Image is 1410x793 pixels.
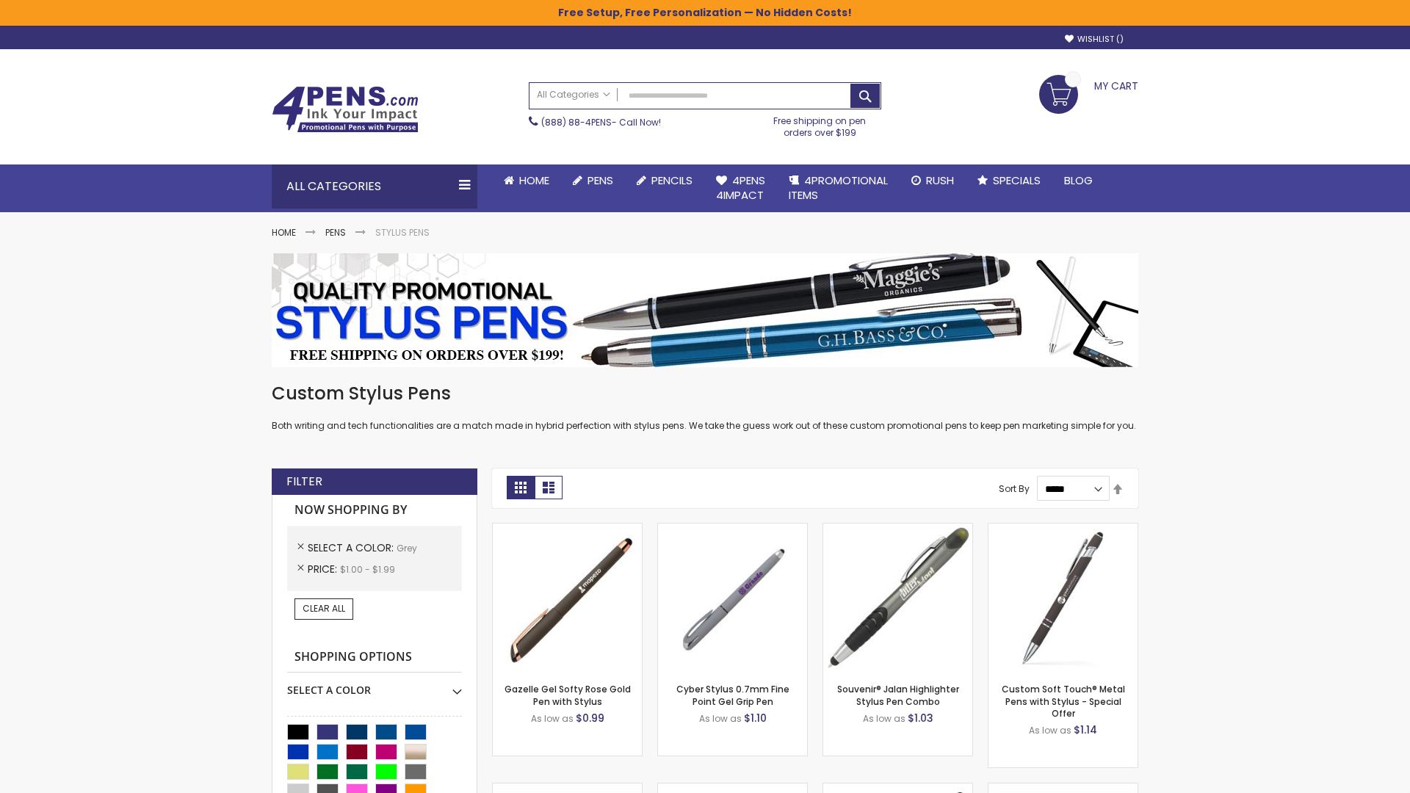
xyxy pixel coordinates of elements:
[744,711,767,725] span: $1.10
[272,382,1138,432] div: Both writing and tech functionalities are a match made in hybrid perfection with stylus pens. We ...
[863,712,905,725] span: As low as
[272,226,296,239] a: Home
[287,673,462,698] div: Select A Color
[492,164,561,197] a: Home
[308,540,397,555] span: Select A Color
[561,164,625,197] a: Pens
[1052,164,1104,197] a: Blog
[823,523,972,535] a: Souvenir® Jalan Highlighter Stylus Pen Combo-Grey
[397,542,417,554] span: Grey
[375,226,430,239] strong: Stylus Pens
[900,164,966,197] a: Rush
[531,712,574,725] span: As low as
[340,563,395,576] span: $1.00 - $1.99
[908,711,933,725] span: $1.03
[1064,173,1093,188] span: Blog
[272,253,1138,367] img: Stylus Pens
[294,598,353,619] a: Clear All
[704,164,777,212] a: 4Pens4impact
[505,683,631,707] a: Gazelle Gel Softy Rose Gold Pen with Stylus
[303,602,345,615] span: Clear All
[272,86,419,133] img: 4Pens Custom Pens and Promotional Products
[308,562,340,576] span: Price
[777,164,900,212] a: 4PROMOTIONALITEMS
[1029,724,1071,736] span: As low as
[325,226,346,239] a: Pens
[716,173,765,203] span: 4Pens 4impact
[759,109,882,139] div: Free shipping on pen orders over $199
[576,711,604,725] span: $0.99
[286,474,322,490] strong: Filter
[541,116,612,128] a: (888) 88-4PENS
[1074,723,1097,737] span: $1.14
[988,524,1138,673] img: Custom Soft Touch® Metal Pens with Stylus-Grey
[1002,683,1125,719] a: Custom Soft Touch® Metal Pens with Stylus - Special Offer
[966,164,1052,197] a: Specials
[789,173,888,203] span: 4PROMOTIONAL ITEMS
[287,642,462,673] strong: Shopping Options
[699,712,742,725] span: As low as
[988,523,1138,535] a: Custom Soft Touch® Metal Pens with Stylus-Grey
[837,683,959,707] a: Souvenir® Jalan Highlighter Stylus Pen Combo
[272,164,477,209] div: All Categories
[587,173,613,188] span: Pens
[541,116,661,128] span: - Call Now!
[993,173,1041,188] span: Specials
[823,524,972,673] img: Souvenir® Jalan Highlighter Stylus Pen Combo-Grey
[658,524,807,673] img: Cyber Stylus 0.7mm Fine Point Gel Grip Pen-Grey
[529,83,618,107] a: All Categories
[676,683,789,707] a: Cyber Stylus 0.7mm Fine Point Gel Grip Pen
[658,523,807,535] a: Cyber Stylus 0.7mm Fine Point Gel Grip Pen-Grey
[287,495,462,526] strong: Now Shopping by
[926,173,954,188] span: Rush
[507,476,535,499] strong: Grid
[625,164,704,197] a: Pencils
[493,523,642,535] a: Gazelle Gel Softy Rose Gold Pen with Stylus-Grey
[1065,34,1124,45] a: Wishlist
[999,482,1030,495] label: Sort By
[519,173,549,188] span: Home
[272,382,1138,405] h1: Custom Stylus Pens
[493,524,642,673] img: Gazelle Gel Softy Rose Gold Pen with Stylus-Grey
[651,173,693,188] span: Pencils
[537,89,610,101] span: All Categories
